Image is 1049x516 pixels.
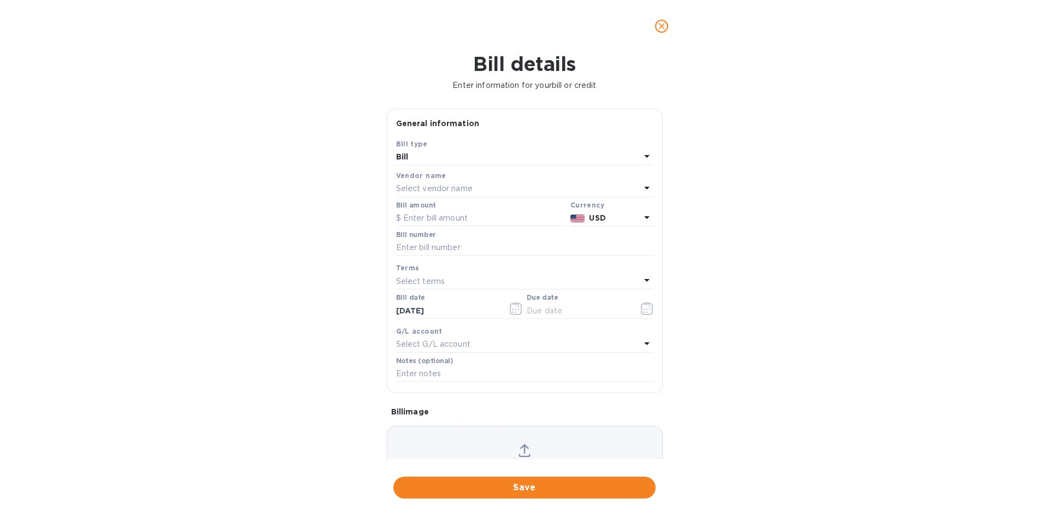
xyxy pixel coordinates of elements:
[396,232,435,238] label: Bill number
[396,183,473,194] p: Select vendor name
[396,152,409,161] b: Bill
[649,13,675,39] button: close
[396,210,566,227] input: $ Enter bill amount
[396,119,480,128] b: General information
[570,215,585,222] img: USD
[396,276,445,287] p: Select terms
[570,201,604,209] b: Currency
[527,295,558,301] label: Due date
[396,240,653,256] input: Enter bill number
[396,327,443,335] b: G/L account
[396,358,453,364] label: Notes (optional)
[396,366,653,382] input: Enter notes
[396,295,425,301] label: Bill date
[396,339,470,350] p: Select G/L account
[527,303,630,319] input: Due date
[396,264,420,272] b: Terms
[396,303,499,319] input: Select date
[9,80,1040,91] p: Enter information for your bill or credit
[9,52,1040,75] h1: Bill details
[402,481,647,494] span: Save
[396,140,428,148] b: Bill type
[391,406,658,417] p: Bill image
[589,213,605,222] b: USD
[393,477,656,499] button: Save
[396,202,435,209] label: Bill amount
[396,171,446,180] b: Vendor name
